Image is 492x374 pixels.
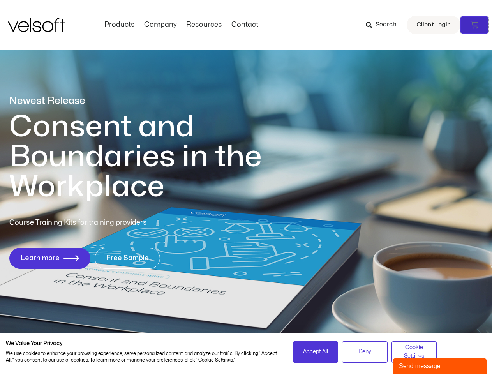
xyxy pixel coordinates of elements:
[397,343,432,361] span: Cookie Settings
[416,20,451,30] span: Client Login
[9,217,203,228] p: Course Training Kits for training providers
[95,248,160,269] a: Free Sample
[100,21,139,29] a: ProductsMenu Toggle
[21,254,60,262] span: Learn more
[106,254,149,262] span: Free Sample
[9,248,90,269] a: Learn more
[391,341,437,363] button: Adjust cookie preferences
[407,16,460,34] a: Client Login
[9,94,294,108] p: Newest Release
[393,357,488,374] iframe: chat widget
[182,21,227,29] a: ResourcesMenu Toggle
[293,341,339,363] button: Accept all cookies
[100,21,263,29] nav: Menu
[366,18,402,32] a: Search
[303,348,328,356] span: Accept All
[358,348,371,356] span: Deny
[139,21,182,29] a: CompanyMenu Toggle
[342,341,388,363] button: Deny all cookies
[9,112,294,202] h1: Consent and Boundaries in the Workplace
[376,20,397,30] span: Search
[6,340,281,347] h2: We Value Your Privacy
[227,21,263,29] a: ContactMenu Toggle
[6,350,281,363] p: We use cookies to enhance your browsing experience, serve personalized content, and analyze our t...
[8,18,65,32] img: Velsoft Training Materials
